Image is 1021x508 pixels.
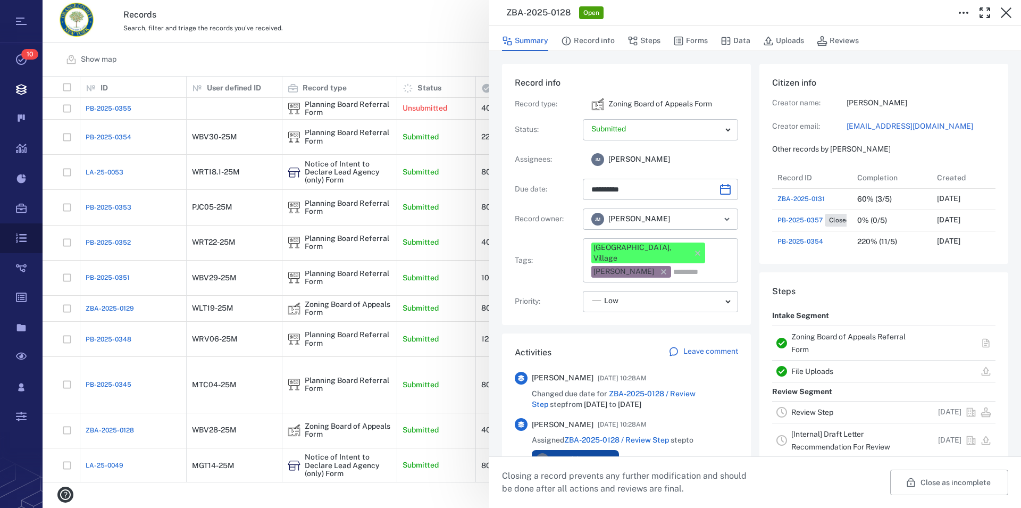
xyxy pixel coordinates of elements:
span: [DATE] [584,400,607,409]
span: [PERSON_NAME] [532,373,593,384]
a: Leave comment [668,346,738,359]
h6: Steps [772,285,995,298]
span: [PERSON_NAME] [608,154,670,165]
span: [PERSON_NAME] [532,420,593,430]
div: J M [536,453,549,466]
h3: ZBA-2025-0128 [506,6,571,19]
a: Review Step [791,408,833,417]
a: [EMAIL_ADDRESS][DOMAIN_NAME] [847,121,995,132]
button: Choose date, selected date is Oct 15, 2025 [715,179,736,200]
span: [DATE] [618,400,641,409]
p: Submitted [591,124,721,135]
div: Citizen infoCreator name:[PERSON_NAME]Creator email:[EMAIL_ADDRESS][DOMAIN_NAME]Other records by ... [759,64,1008,272]
div: Completion [852,167,932,188]
p: Status : [515,124,579,135]
div: [GEOGRAPHIC_DATA], Village [593,243,688,263]
span: Closed [827,216,852,225]
p: [DATE] [937,236,960,247]
div: 220% (11/5) [857,238,897,246]
a: Zoning Board of Appeals Referral Form [791,332,906,354]
p: Leave comment [683,346,738,357]
div: Zoning Board of Appeals Form [591,98,604,111]
div: Record ID [772,167,852,188]
p: [DATE] [938,435,961,446]
button: Toggle to Edit Boxes [953,2,974,23]
div: Record infoRecord type:icon Zoning Board of Appeals FormZoning Board of Appeals FormStatus:Assign... [502,64,751,334]
p: Creator email: [772,121,847,132]
p: Intake Segment [772,306,829,326]
p: [DATE] [937,194,960,204]
div: Completion [857,163,898,193]
p: Review Segment [772,382,832,402]
p: Other records by [PERSON_NAME] [772,144,995,155]
img: icon Zoning Board of Appeals Form [591,98,604,111]
p: Priority : [515,296,579,307]
button: Close [995,2,1017,23]
span: [DATE] 10:28AM [598,372,647,385]
p: Tags : [515,255,579,266]
span: [DATE] 10:28AM [598,418,647,431]
p: [DATE] [937,215,960,226]
button: Forms [673,31,708,51]
button: Close as incomplete [890,470,1008,495]
button: Open [719,212,734,227]
p: [DATE] [938,407,961,418]
p: Closing a record prevents any further modification and should be done after all actions and revie... [502,470,755,495]
span: PB-2025-0357 [777,215,823,225]
p: Record type : [515,99,579,110]
p: [PERSON_NAME] [847,98,995,109]
span: [PERSON_NAME] [608,214,670,224]
p: Due date : [515,184,579,195]
a: ZBA-2025-0128 / Review Step [532,389,696,409]
button: Record info [561,31,615,51]
p: Record owner : [515,214,579,224]
span: [PERSON_NAME] [553,454,615,465]
button: Summary [502,31,548,51]
a: PB-2025-0354 [777,237,823,246]
a: File Uploads [791,367,833,376]
a: [Internal] Draft Letter Recommendation For Review [791,430,890,451]
button: Reviews [817,31,859,51]
div: 60% (3/5) [857,195,892,203]
a: ZBA-2025-0128 / Review Step [564,436,669,444]
div: J M [591,153,604,166]
a: PB-2025-0357Closed [777,214,854,227]
button: Uploads [763,31,804,51]
p: Assignees : [515,154,579,165]
p: Creator name: [772,98,847,109]
button: Steps [627,31,660,51]
div: J M [591,213,604,226]
button: Toggle Fullscreen [974,2,995,23]
h6: Citizen info [772,77,995,89]
div: Created [937,163,966,193]
div: Created [932,167,1011,188]
div: StepsIntake SegmentZoning Board of Appeals Referral FormFile UploadsReview SegmentReview Step[DAT... [759,272,1008,501]
h6: Activities [515,346,551,359]
span: Changed due date for step from to [532,389,738,410]
span: 10 [21,49,38,60]
div: [PERSON_NAME] [593,267,654,277]
button: Data [721,31,750,51]
span: Assigned step to [532,435,693,446]
h6: Record info [515,77,738,89]
a: ZBA-2025-0131 [777,194,825,204]
p: Zoning Board of Appeals Form [608,99,712,110]
div: Record ID [777,163,812,193]
span: Help [24,7,45,17]
span: Open [581,9,601,18]
span: Low [604,296,618,306]
div: 0% (0/5) [857,216,887,224]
